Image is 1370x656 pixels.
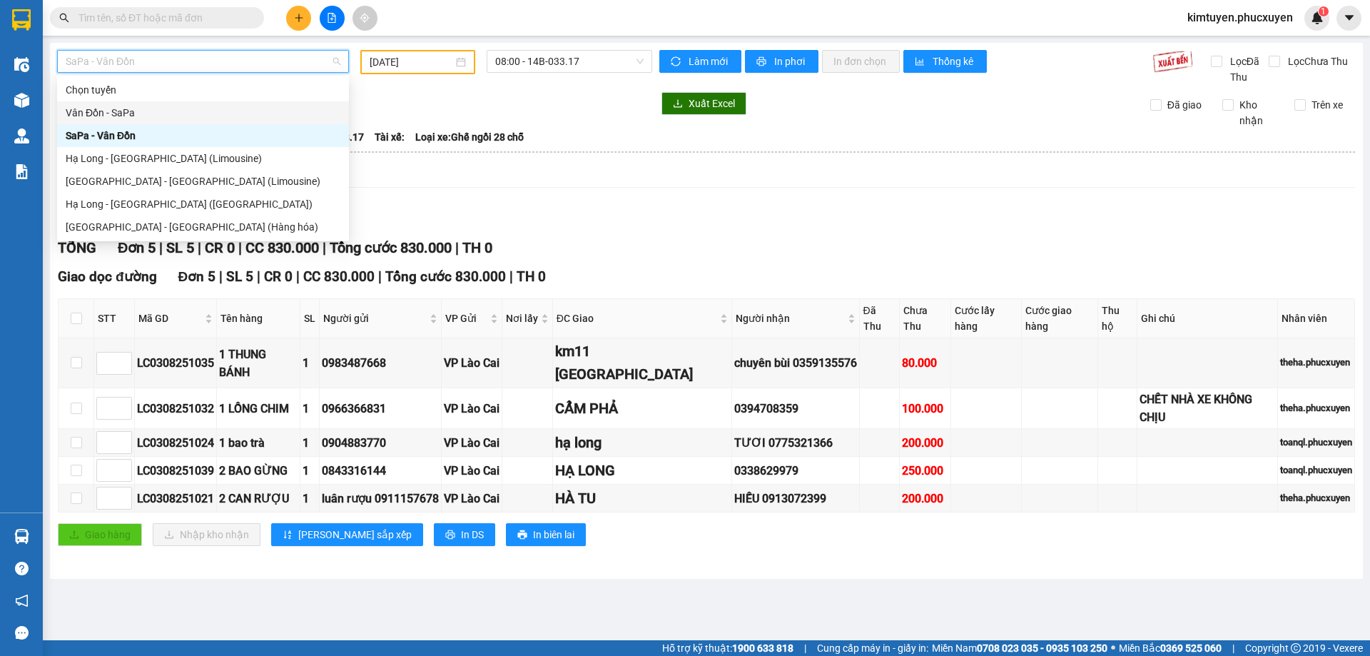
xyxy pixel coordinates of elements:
img: icon-new-feature [1311,11,1324,24]
div: Chọn tuyến [57,79,349,101]
span: Đã giao [1162,97,1207,113]
button: downloadXuất Excel [661,92,746,115]
div: Hạ Long - [GEOGRAPHIC_DATA] (Limousine) [66,151,340,166]
span: 08:00 - 14B-033.17 [495,51,644,72]
div: Chọn tuyến [66,82,340,98]
div: chuyên bùi 0359135576 [734,354,857,372]
div: theha.phucxuyen [1280,355,1352,370]
img: logo-vxr [12,9,31,31]
td: VP Lào Cai [442,338,502,388]
span: TH 0 [462,239,492,256]
div: TƯƠI 0775321366 [734,434,857,452]
span: up [120,490,128,498]
span: download [673,99,683,110]
span: up [120,354,128,363]
strong: 0708 023 035 - 0935 103 250 [977,642,1107,654]
span: 1 [1321,6,1326,16]
span: In DS [461,527,484,543]
img: solution-icon [14,164,29,179]
span: SaPa - Vân Đồn [66,51,340,72]
td: VP Lào Cai [442,388,502,429]
button: sort-ascending[PERSON_NAME] sắp xếp [271,523,423,546]
span: CC 830.000 [303,268,375,285]
img: warehouse-icon [14,529,29,544]
button: printerIn DS [434,523,495,546]
div: Hạ Long - [GEOGRAPHIC_DATA] ([GEOGRAPHIC_DATA]) [66,196,340,212]
span: | [219,268,223,285]
span: Decrease Value [116,363,131,374]
div: 1 [303,400,317,418]
td: VP Lào Cai [442,429,502,457]
div: 1 [303,354,317,372]
th: Thu hộ [1098,299,1137,338]
div: SaPa - Vân Đồn [57,124,349,147]
div: 250.000 [902,462,949,480]
div: 200.000 [902,434,949,452]
span: sort-ascending [283,530,293,541]
button: aim [352,6,377,31]
span: Decrease Value [116,498,131,509]
td: LC0308251024 [135,429,217,457]
span: Increase Value [116,488,131,498]
span: Thống kê [933,54,975,69]
div: hạ long [555,432,729,454]
div: Hà Nội - Hạ Long (Hàng hóa) [57,216,349,238]
span: In biên lai [533,527,574,543]
div: [GEOGRAPHIC_DATA] - [GEOGRAPHIC_DATA] (Limousine) [66,173,340,189]
button: caret-down [1336,6,1361,31]
div: Hạ Long - Hà Nội (Limousine) [57,147,349,170]
span: Increase Value [116,432,131,443]
button: syncLàm mới [659,50,741,73]
button: file-add [320,6,345,31]
div: 100.000 [902,400,949,418]
div: 1 LỒNG CHIM [219,400,298,418]
button: In đơn chọn [822,50,900,73]
span: kimtuyen.phucxuyen [1176,9,1304,26]
div: HÀ TU [555,488,729,510]
div: LC0308251039 [137,462,214,480]
span: printer [445,530,455,541]
span: In phơi [774,54,807,69]
span: Tổng cước 830.000 [330,239,452,256]
span: Người nhận [736,311,845,326]
button: downloadNhập kho nhận [153,523,260,546]
span: bar-chart [915,56,927,68]
div: luân rượu 0911157678 [322,490,439,508]
span: Tổng cước 830.000 [385,268,506,285]
span: Decrease Value [116,470,131,481]
div: [GEOGRAPHIC_DATA] - [GEOGRAPHIC_DATA] (Hàng hóa) [66,219,340,235]
div: 1 [303,434,317,452]
span: Nơi lấy [506,311,538,326]
span: down [120,410,128,418]
div: VP Lào Cai [444,400,499,418]
div: km11 [GEOGRAPHIC_DATA] [555,340,729,385]
div: LC0308251035 [137,354,214,372]
span: | [159,239,163,256]
span: Trên xe [1306,97,1349,113]
span: CC 830.000 [245,239,319,256]
th: Cước giao hàng [1022,299,1098,338]
div: 1 THUNG BÁNH [219,345,298,381]
span: Decrease Value [116,443,131,453]
span: Increase Value [116,460,131,470]
div: VP Lào Cai [444,490,499,508]
th: Chưa Thu [900,299,952,338]
div: toanql.phucxuyen [1280,463,1352,478]
th: STT [94,299,135,338]
span: Mã GD [138,311,202,326]
span: message [15,626,29,640]
td: LC0308251032 [135,388,217,429]
span: ⚪️ [1111,645,1115,651]
button: uploadGiao hàng [58,523,142,546]
div: Vân Đồn - SaPa [66,105,340,121]
span: Lọc Chưa Thu [1282,54,1350,69]
span: | [238,239,242,256]
th: Cước lấy hàng [951,299,1022,338]
th: Đã Thu [860,299,900,338]
span: | [509,268,513,285]
span: | [198,239,201,256]
span: Loại xe: Ghế ngồi 28 chỗ [415,129,524,145]
span: up [120,462,128,470]
sup: 1 [1319,6,1329,16]
img: 9k= [1152,50,1193,73]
